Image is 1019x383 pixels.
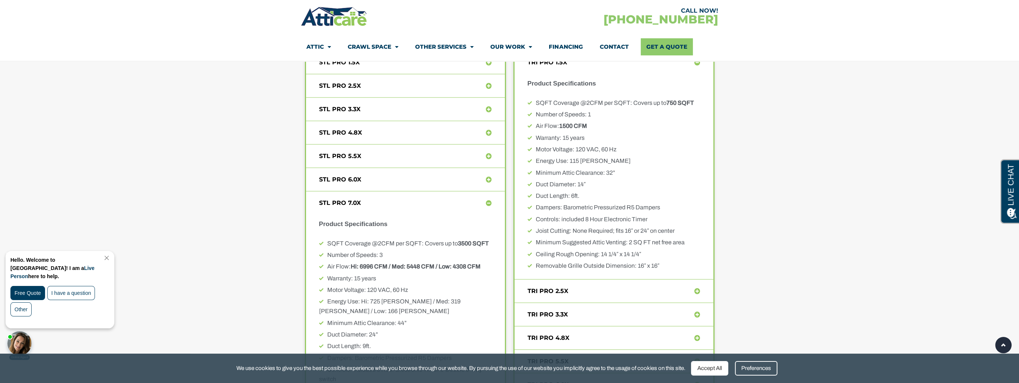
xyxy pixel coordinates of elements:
[348,38,398,55] a: Crawl Space
[327,320,407,326] span: Minimum Attic Clearance: 44”
[641,38,693,55] a: Get A Quote
[319,106,360,113] a: STL PRO 3.3X
[515,59,713,65] div: TRI PRO 1.5X
[536,100,666,106] span: SQFT Coverage @2CFM per SQFT: Covers up to
[536,158,631,164] span: Energy Use: 115 [PERSON_NAME]
[319,298,461,314] span: Energy Use: Hi: 725 [PERSON_NAME] / Med: 319 [PERSON_NAME] / Low: 166 [PERSON_NAME]
[327,240,458,247] span: SQFT Coverage @2CFM per SQFT: Covers up to
[306,153,505,159] div: STL PRO 5.5X
[327,263,351,270] span: Air Flow:
[528,287,568,295] a: TRI PRO 2.5X
[536,263,659,269] span: Removable Grille Outside Dimension: 16″ x 16″
[528,311,568,318] a: TRI PRO 3.3X
[351,263,481,270] b: Hi: 6996 CFM / Med: 5448 CFM / Low: 4308 CFM
[536,193,579,199] span: Duct Length: 6ft.
[515,288,713,294] div: TRI PRO 2.5X
[735,361,777,376] div: Preferences
[306,106,505,112] div: STL PRO 3.3X
[327,287,408,293] span: Motor Voltage: 120 VAC, 60 Hz
[306,177,505,183] div: STL PRO 6.0X
[528,80,596,87] b: Product Specifications
[18,6,60,15] span: Opens a chat window
[306,83,505,89] div: STL PRO 2.5X
[4,249,123,361] iframe: Chat Invitation
[536,216,647,222] span: Controls: included 8 Hour Electronic Timer
[599,38,628,55] a: Contact
[319,59,360,66] a: STL PRO 1.5X
[319,82,361,89] a: STL PRO 2.5X
[536,239,685,245] span: Minimum Suggested Attic Venting: 2 SQ FT net free area
[327,275,376,281] span: Warranty: 15 years
[536,228,675,234] span: Joist Cutting: None Required; fits 16″ or 24″ on center
[515,335,713,341] div: TRI PRO 4.8X
[536,123,559,129] span: Air Flow:
[236,364,685,373] span: We use cookies to give you the best possible experience while you browse through our website. By ...
[458,240,489,247] b: 3500 SQFT
[536,251,641,257] span: Ceiling Rough Opening: 14 1/4″ x 14 1/4″
[306,38,331,55] a: Attic
[528,334,569,341] a: TRI PRO 4.8X
[306,38,712,55] nav: Menu
[319,176,361,183] a: STL PRO 6.0X
[536,170,615,176] span: Minimum Attic Clearance: 32”
[536,204,660,210] span: Dampers: Barometric Pressurized R5 Dampers
[306,200,505,206] div: STL PRO 7.0X
[515,312,713,318] div: TRI PRO 3.3X
[536,135,585,141] span: Warranty: 15 years
[515,65,713,271] div: TRI PRO 1.5X
[327,252,383,258] span: Number of Speeds: 3
[490,38,532,55] a: Our Work
[327,343,371,349] span: Duct Length: 9ft.
[306,59,505,65] div: STL PRO 1.5X
[528,59,567,66] a: TRI PRO 1.5X
[549,38,583,55] a: Financing
[306,130,505,136] div: STL PRO 4.8X
[559,123,587,129] b: 1500 CFM
[509,8,718,14] div: CALL NOW!
[666,100,694,106] b: 750 SQFT
[536,181,586,187] span: Duct Diameter: 14″
[415,38,474,55] a: Other Services
[319,199,361,206] a: STL PRO 7.0X
[536,111,591,118] span: Number of Speeds: 1
[691,361,728,376] div: Accept All
[319,129,362,136] a: STL PRO 4.8X
[327,331,378,338] span: Duct Diameter: 24”
[536,146,617,152] span: Motor Voltage: 120 VAC, 60 Hz
[319,152,361,160] a: STL PRO 5.5X
[319,221,388,228] b: Product Specifications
